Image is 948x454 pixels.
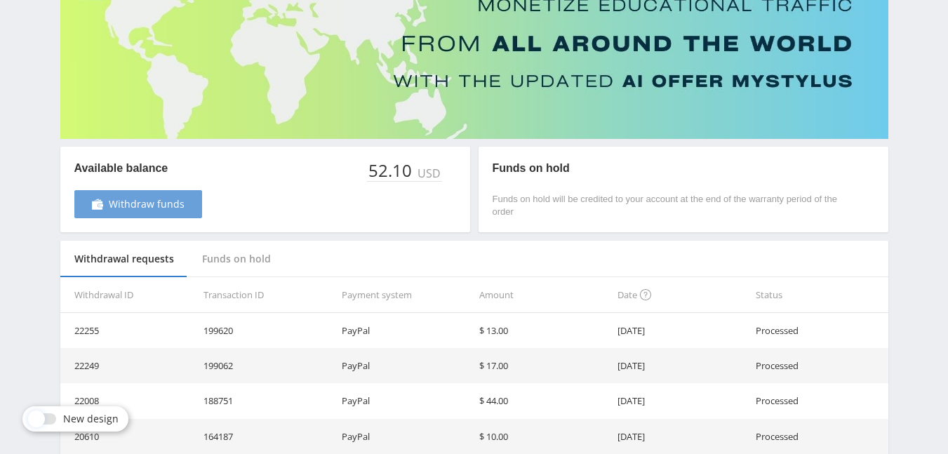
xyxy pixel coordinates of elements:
td: 199062 [198,348,336,383]
th: Status [750,277,888,313]
p: Funds on hold will be credited to your account at the end of the warranty period of the order [493,193,846,218]
td: PayPal [336,313,474,348]
td: PayPal [336,348,474,383]
td: 188751 [198,383,336,418]
th: Payment system [336,277,474,313]
td: 22255 [60,313,199,348]
td: $ 13.00 [474,313,612,348]
td: [DATE] [612,383,750,418]
th: Amount [474,277,612,313]
td: 20610 [60,419,199,454]
span: New design [63,413,119,425]
div: Funds on hold [188,241,285,278]
td: $ 10.00 [474,419,612,454]
td: $ 17.00 [474,348,612,383]
td: 199620 [198,313,336,348]
td: PayPal [336,383,474,418]
td: 164187 [198,419,336,454]
th: Transaction ID [198,277,336,313]
td: 22008 [60,383,199,418]
a: Withdraw funds [74,190,202,218]
td: Processed [750,348,888,383]
td: Processed [750,383,888,418]
td: Processed [750,419,888,454]
td: [DATE] [612,419,750,454]
span: Withdraw funds [109,199,185,210]
td: [DATE] [612,348,750,383]
td: [DATE] [612,313,750,348]
td: Processed [750,313,888,348]
div: USD [415,167,442,180]
th: Withdrawal ID [60,277,199,313]
td: PayPal [336,419,474,454]
p: Available balance [74,161,202,176]
div: 52.10 [367,161,415,180]
p: Funds on hold [493,161,846,176]
th: Date [612,277,750,313]
td: $ 44.00 [474,383,612,418]
div: Withdrawal requests [60,241,188,278]
td: 22249 [60,348,199,383]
